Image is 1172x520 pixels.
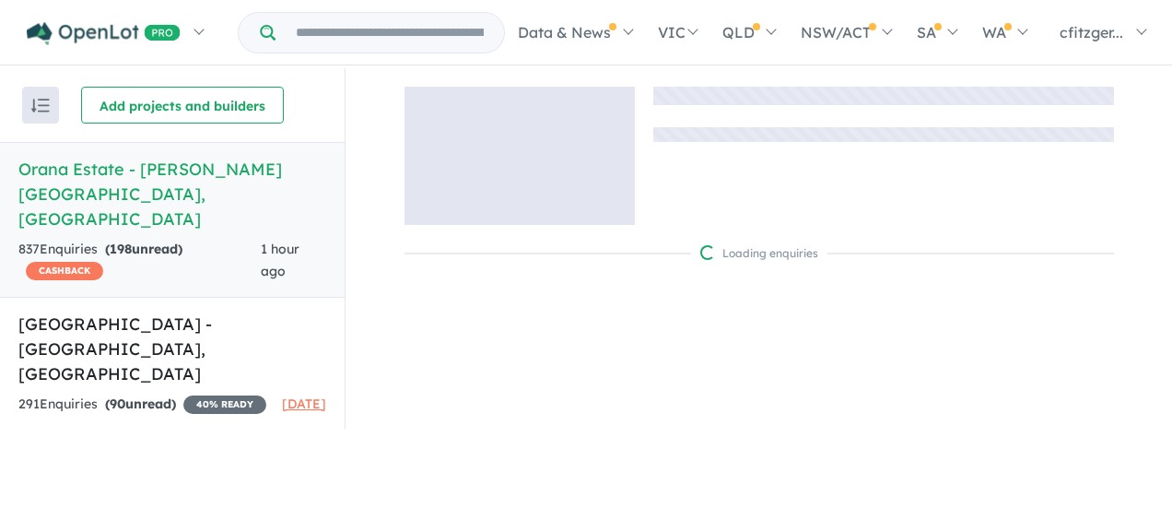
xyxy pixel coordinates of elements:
div: Loading enquiries [700,244,818,263]
h5: [GEOGRAPHIC_DATA] - [GEOGRAPHIC_DATA] , [GEOGRAPHIC_DATA] [18,312,326,386]
input: Try estate name, suburb, builder or developer [279,13,500,53]
div: 291 Enquir ies [18,394,266,416]
span: [DATE] [282,396,326,412]
span: 90 [110,396,125,412]
img: Openlot PRO Logo White [27,22,181,45]
img: sort.svg [31,99,50,112]
h5: Orana Estate - [PERSON_NAME][GEOGRAPHIC_DATA] , [GEOGRAPHIC_DATA] [18,157,326,231]
span: 1 hour ago [261,241,299,279]
span: 198 [110,241,132,257]
strong: ( unread) [105,241,182,257]
span: CASHBACK [26,262,103,280]
strong: ( unread) [105,396,176,412]
span: 40 % READY [183,396,266,414]
div: 837 Enquir ies [18,239,261,283]
span: cfitzger... [1060,23,1123,41]
button: Add projects and builders [81,87,284,124]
